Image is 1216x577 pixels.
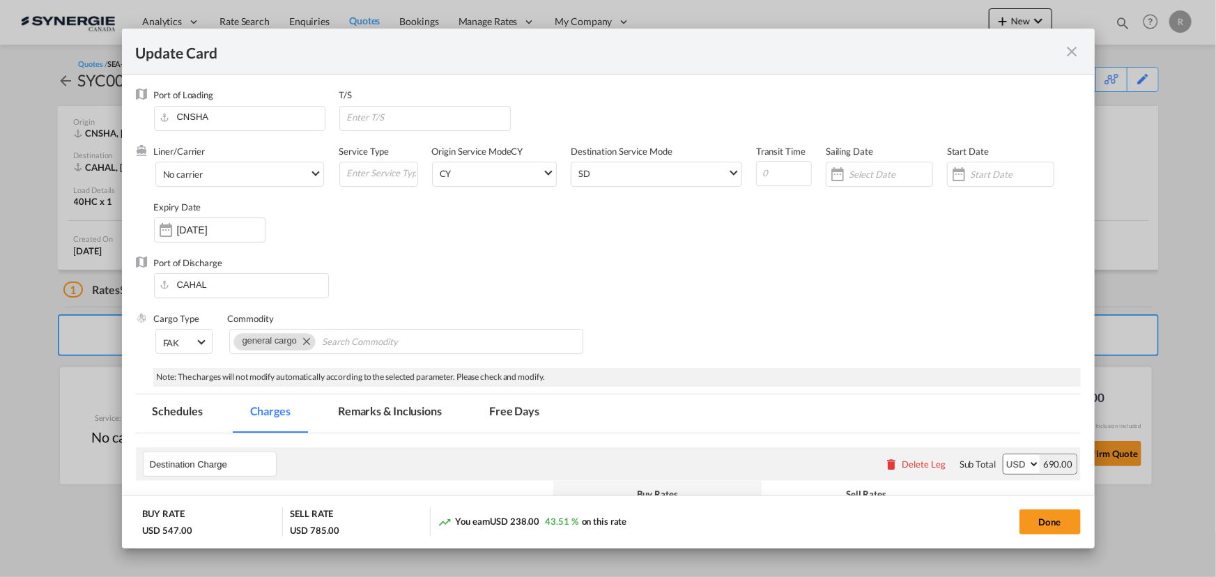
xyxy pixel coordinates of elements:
[339,146,390,157] label: Service Type
[578,168,590,179] div: SD
[769,488,964,500] div: Sell Rates
[229,329,583,354] md-chips-wrap: Chips container. Use arrow keys to select chips.
[577,162,741,183] md-select: Select Destination Service Mode: SD
[177,224,265,236] input: Expiry Date
[155,329,213,354] md-select: Select Cargo type: FAK
[756,161,812,186] input: 0
[346,107,510,128] input: Enter T/S
[122,29,1095,548] md-dialog: Update CardPort of ...
[322,331,449,353] input: Search Commodity
[154,201,201,213] label: Expiry Date
[438,515,626,530] div: You earn on this rate
[290,524,339,537] div: USD 785.00
[290,507,333,523] div: SELL RATE
[438,515,452,529] md-icon: icon-trending-up
[154,89,214,100] label: Port of Loading
[233,394,307,433] md-tab-item: Charges
[339,89,353,100] label: T/S
[136,394,220,433] md-tab-item: Schedules
[154,146,206,157] label: Liner/Carrier
[884,459,946,470] button: Delete Leg
[1040,454,1076,474] div: 690.00
[971,481,1031,535] th: Comments
[154,257,222,268] label: Port of Discharge
[440,168,452,179] div: CY
[947,146,989,157] label: Start Date
[136,43,1064,60] div: Update Card
[136,394,571,433] md-pagination-wrapper: Use the left and right arrow keys to navigate between tabs
[902,459,946,470] div: Delete Leg
[432,146,511,157] label: Origin Service Mode
[143,507,185,523] div: BUY RATE
[143,524,192,537] div: USD 547.00
[432,145,571,201] div: CY
[161,107,325,128] input: Enter Port of Loading
[346,162,417,183] input: Enter Service Type
[571,146,672,157] label: Destination Service Mode
[960,458,996,470] div: Sub Total
[826,146,873,157] label: Sailing Date
[438,162,557,183] md-select: Select Origin Service Mode: CY
[490,516,539,527] span: USD 238.00
[472,394,556,433] md-tab-item: Free Days
[560,488,755,500] div: Buy Rates
[1019,509,1081,534] button: Done
[849,169,932,180] input: Select Date
[228,313,274,324] label: Commodity
[321,394,459,433] md-tab-item: Remarks & Inclusions
[163,337,180,348] div: FAK
[970,169,1054,180] input: Start Date
[163,169,203,180] div: No carrier
[154,313,199,324] label: Cargo Type
[294,334,315,348] button: Remove general cargo
[150,454,276,475] input: Leg Name
[155,162,324,187] md-select: Select Liner: No carrier
[153,368,1081,387] div: Note: The charges will not modify automatically according to the selected parameter. Please check...
[1031,481,1081,535] th: Action
[243,335,297,346] span: general cargo
[884,457,898,471] md-icon: icon-delete
[545,516,578,527] span: 43.51 %
[136,312,147,323] img: cargo.png
[161,274,328,295] input: Enter Port of Discharge
[756,146,806,157] label: Transit Time
[243,334,300,348] div: general cargo. Press delete to remove this chip.
[1064,43,1081,60] md-icon: icon-close fg-AAA8AD m-0 pointer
